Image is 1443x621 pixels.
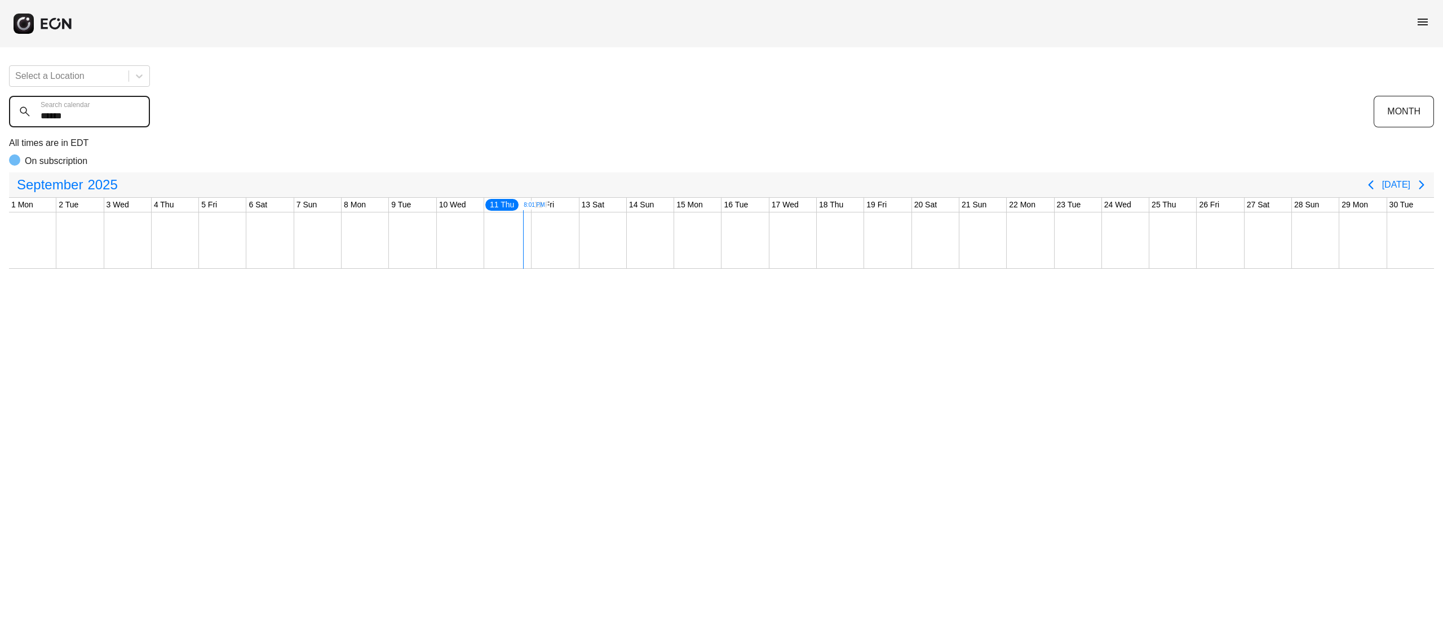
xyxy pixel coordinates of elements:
[1382,175,1410,195] button: [DATE]
[1360,174,1382,196] button: Previous page
[1149,198,1178,212] div: 25 Thu
[9,136,1434,150] p: All times are in EDT
[1102,198,1134,212] div: 24 Wed
[437,198,468,212] div: 10 Wed
[56,198,81,212] div: 2 Tue
[85,174,119,196] span: 2025
[959,198,989,212] div: 21 Sun
[1245,198,1272,212] div: 27 Sat
[10,174,125,196] button: September2025
[25,154,87,168] p: On subscription
[1197,198,1221,212] div: 26 Fri
[817,198,846,212] div: 18 Thu
[15,174,85,196] span: September
[721,198,750,212] div: 16 Tue
[627,198,656,212] div: 14 Sun
[912,198,939,212] div: 20 Sat
[1339,198,1370,212] div: 29 Mon
[1007,198,1038,212] div: 22 Mon
[1387,198,1416,212] div: 30 Tue
[246,198,269,212] div: 6 Sat
[484,198,520,212] div: 11 Thu
[294,198,320,212] div: 7 Sun
[532,198,556,212] div: 12 Fri
[1374,96,1434,127] button: MONTH
[769,198,801,212] div: 17 Wed
[1410,174,1433,196] button: Next page
[389,198,413,212] div: 9 Tue
[9,198,36,212] div: 1 Mon
[199,198,219,212] div: 5 Fri
[864,198,889,212] div: 19 Fri
[104,198,131,212] div: 3 Wed
[152,198,176,212] div: 4 Thu
[1055,198,1083,212] div: 23 Tue
[342,198,368,212] div: 8 Mon
[674,198,705,212] div: 15 Mon
[41,100,90,109] label: Search calendar
[1416,15,1429,29] span: menu
[1292,198,1321,212] div: 28 Sun
[579,198,607,212] div: 13 Sat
